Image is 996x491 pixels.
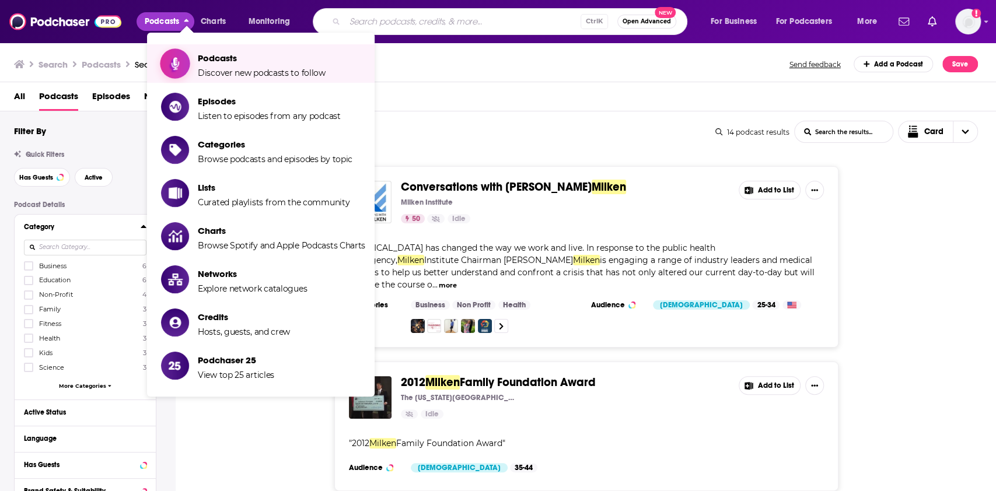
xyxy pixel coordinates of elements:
[349,243,815,290] span: "
[92,87,130,111] a: Episodes
[14,201,156,209] p: Podcast Details
[24,457,146,472] button: Has Guests
[349,255,815,290] span: is engaging a range of industry leaders and medical experts to help us better understand and conf...
[143,334,146,342] span: 3
[510,463,537,472] div: 35-44
[24,405,146,419] button: Active Status
[39,349,53,357] span: Kids
[623,19,671,24] span: Open Advanced
[894,12,914,31] a: Show notifications dropdown
[421,409,443,419] a: Idle
[82,59,121,70] h3: Podcasts
[715,128,789,136] div: 14 podcast results
[201,13,226,30] span: Charts
[24,383,146,389] button: More Categories
[401,198,453,207] p: Milken Institute
[857,13,877,30] span: More
[39,320,61,328] span: Fitness
[768,12,849,31] button: open menu
[425,375,460,390] span: Milken
[461,319,475,333] a: THE MUSE PODCAST
[352,438,369,448] span: 2012
[24,461,137,469] div: Has Guests
[411,319,425,333] img: Misfits of Babylon
[703,12,771,31] button: open menu
[39,87,78,111] a: Podcasts
[14,125,46,136] h2: Filter By
[142,262,146,270] span: 6
[478,319,492,333] a: L'Expérience Chibane
[324,8,698,35] div: Search podcasts, credits, & more...
[452,300,495,310] a: Non Profit
[26,150,64,159] span: Quick Filters
[193,12,233,31] a: Charts
[581,14,608,29] span: Ctrl K
[14,87,25,111] a: All
[573,255,600,265] span: Milken
[198,370,274,380] span: View top 25 articles
[349,243,715,265] span: [MEDICAL_DATA] has changed the way we work and live. In response to the public health emergency,
[85,174,103,181] span: Active
[349,463,401,472] h3: Audience
[617,15,676,29] button: Open AdvancedNew
[198,52,326,64] span: Podcasts
[24,240,146,255] input: Search Category...
[401,181,626,194] a: Conversations with [PERSON_NAME]Milken
[198,225,365,236] span: Charts
[39,59,68,70] h3: Search
[498,300,530,310] a: Health
[39,262,67,270] span: Business
[240,12,305,31] button: open menu
[198,154,352,164] span: Browse podcasts and episodes by topic
[144,87,183,111] a: Networks
[75,168,113,187] button: Active
[9,10,121,33] img: Podchaser - Follow, Share and Rate Podcasts
[39,363,64,371] span: Science
[711,13,757,30] span: For Business
[452,213,466,225] span: Idle
[142,290,146,299] span: 4
[24,431,146,446] button: Language
[349,438,505,448] span: " "
[198,240,365,251] span: Browse Spotify and Apple Podcasts Charts
[198,327,290,337] span: Hosts, guests, and crew
[142,276,146,284] span: 6
[653,300,750,310] div: [DEMOGRAPHIC_DATA]
[739,376,801,395] button: Add to List
[923,12,941,31] a: Show notifications dropdown
[739,181,801,199] button: Add to List
[145,13,179,30] span: Podcasts
[439,280,457,290] button: more
[137,12,194,31] button: close menu
[135,59,222,70] a: Search Results:milken
[805,181,824,199] button: Show More Button
[198,283,307,294] span: Explore network catalogues
[401,375,425,390] span: 2012
[898,121,978,143] button: Choose View
[198,268,307,279] span: Networks
[24,408,139,416] div: Active Status
[411,463,508,472] div: [DEMOGRAPHIC_DATA]
[460,375,596,390] span: Family Foundation Award
[411,300,450,310] a: Business
[19,174,53,181] span: Has Guests
[39,290,73,299] span: Non-Profit
[14,168,70,187] button: Has Guests
[396,438,502,448] span: Family Foundation Award
[655,7,676,18] span: New
[135,59,222,70] div: Search Results:
[401,180,592,194] span: Conversations with [PERSON_NAME]
[427,319,441,333] a: Post Pandemic World
[955,9,981,34] span: Logged in as Morgan16
[592,180,626,194] span: Milken
[401,376,596,389] a: 2012MilkenFamily Foundation Award
[955,9,981,34] img: User Profile
[849,12,892,31] button: open menu
[776,13,832,30] span: For Podcasters
[432,279,438,290] span: ...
